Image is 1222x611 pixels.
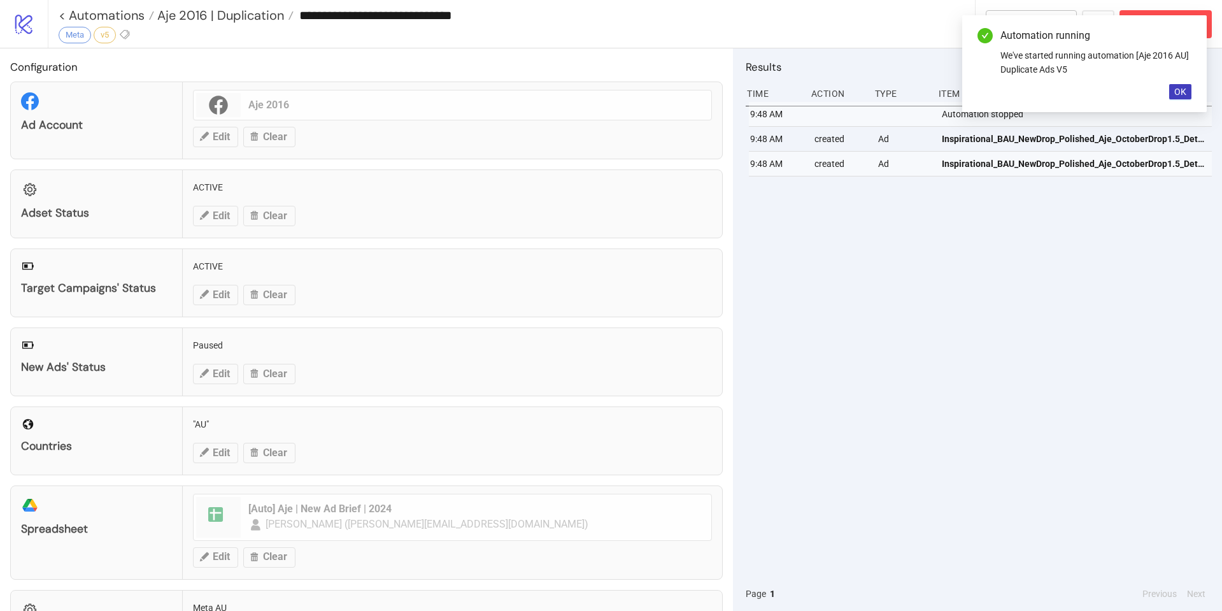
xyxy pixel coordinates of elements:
span: OK [1174,87,1186,97]
span: check-circle [977,28,993,43]
div: Type [874,82,928,106]
a: Inspirational_BAU_NewDrop_Polished_Aje_OctoberDrop1.5_Details_Tactical_Carousel - Image_20251010_... [942,152,1206,176]
div: Item [937,82,1212,106]
div: Ad [877,127,932,151]
button: Abort Run [1119,10,1212,38]
button: Next [1183,587,1209,601]
div: Automation running [1000,28,1191,43]
h2: Results [746,59,1212,75]
span: Inspirational_BAU_NewDrop_Polished_Aje_OctoberDrop1.5_Details_Tactical_Carousel - Image_20251010_... [942,157,1206,171]
a: < Automations [59,9,154,22]
button: To Builder [986,10,1077,38]
div: created [813,127,868,151]
button: ... [1082,10,1114,38]
div: Automation stopped [941,102,1215,126]
div: Meta [59,27,91,43]
div: 9:48 AM [749,152,804,176]
div: 9:48 AM [749,102,804,126]
a: Inspirational_BAU_NewDrop_Polished_Aje_OctoberDrop1.5_Details_Tactical_Carousel - Image_20251010_... [942,127,1206,151]
span: Aje 2016 | Duplication [154,7,284,24]
a: Aje 2016 | Duplication [154,9,294,22]
span: Inspirational_BAU_NewDrop_Polished_Aje_OctoberDrop1.5_Details_Tactical_Carousel - Image_20251010_... [942,132,1206,146]
div: Ad [877,152,932,176]
div: Action [810,82,865,106]
div: v5 [94,27,116,43]
div: We've started running automation [Aje 2016 AU] Duplicate Ads V5 [1000,48,1191,76]
button: OK [1169,84,1191,99]
div: created [813,152,868,176]
button: Previous [1139,587,1181,601]
button: 1 [766,587,779,601]
div: Time [746,82,800,106]
h2: Configuration [10,59,723,75]
span: Page [746,587,766,601]
div: 9:48 AM [749,127,804,151]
